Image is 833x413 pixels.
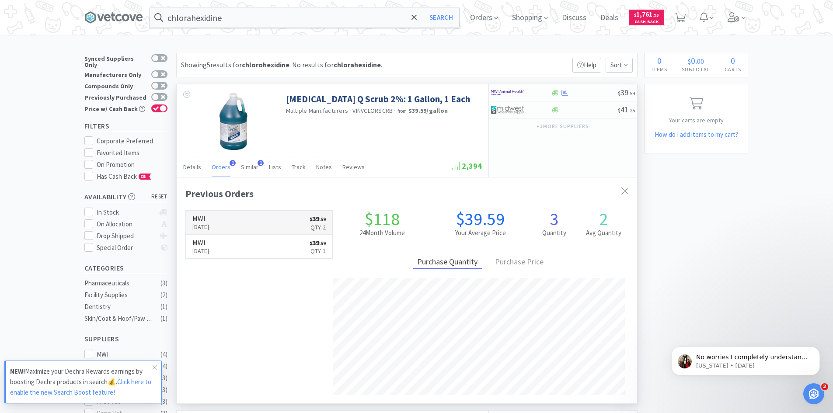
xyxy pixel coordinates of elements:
div: Synced Suppliers Only [84,54,147,68]
div: ( 3 ) [160,385,167,395]
div: ( 3 ) [160,278,167,288]
strong: chlorohexidine [242,60,289,69]
h1: 2 [579,210,628,228]
div: Corporate Preferred [97,136,167,146]
span: 41 [618,104,635,115]
p: Help [572,58,601,73]
div: Drop Shipped [97,231,155,241]
img: 4dd14cff54a648ac9e977f0c5da9bc2e_5.png [491,103,524,116]
a: MWI[DATE]$39.59Qty:2 [186,211,333,235]
input: Search by item, sku, manufacturer, ingredient, size... [150,7,459,28]
h4: Carts [718,65,749,73]
div: Manufacturers Only [84,70,147,78]
img: 32269cec64e347e086baf9ff077b866a_7900.png [219,93,247,150]
strong: $39.59 / gallon [408,107,448,115]
div: MWI [97,349,151,360]
span: 1 [230,160,236,166]
p: [DATE] [192,222,209,232]
span: $ [310,240,312,246]
h5: Suppliers [84,334,167,344]
span: . 95 [652,12,659,18]
span: 0 [731,55,735,66]
div: ( 1 ) [160,313,167,324]
h5: How do I add items to my cart? [645,129,749,140]
span: Sort [606,58,633,73]
div: . [675,56,718,65]
h2: Your Average Price [431,228,530,238]
span: 2,394 [452,161,482,171]
span: Similar [241,163,258,171]
h5: Categories [84,263,167,273]
div: Compounds Only [84,82,147,89]
strong: chlorahexidine [334,60,381,69]
span: Has Cash Back [97,172,151,180]
span: Track [292,163,306,171]
div: On Promotion [97,160,167,170]
div: Previous Orders [185,186,628,201]
iframe: Intercom live chat [803,383,824,404]
span: · [349,107,351,115]
button: Search [423,7,459,28]
div: On Allocation [97,219,155,229]
span: 39 [310,214,326,223]
iframe: Intercom notifications message [658,328,833,389]
span: $ [688,57,691,66]
h6: MWI [192,215,209,222]
div: Favorited Items [97,148,167,158]
div: ( 3 ) [160,373,167,383]
a: $1,761.95Cash Back [629,6,664,29]
p: Your carts are empty [645,115,749,125]
span: 0 [657,55,662,66]
span: . 59 [319,216,326,222]
span: Cash Back [634,20,659,25]
a: Deals [597,14,622,22]
span: . 25 [628,107,635,114]
p: [DATE] [192,246,209,256]
span: . 59 [628,90,635,97]
div: ( 2 ) [160,290,167,300]
h6: MWI [192,239,209,246]
span: 00 [697,57,704,66]
h2: Avg Quantity [579,228,628,238]
h1: 3 [530,210,579,228]
div: Skin/Coat & Hoof/Paw Care [84,313,155,324]
strong: NEW! [10,367,25,375]
img: f6b2451649754179b5b4e0c70c3f7cb0_2.png [491,86,524,99]
span: 0 [691,55,695,66]
span: Reviews [342,163,365,171]
h2: 24 Month Volume [333,228,431,238]
span: Showing 5 results for . No results for . [181,60,382,69]
div: Facility Supplies [84,290,155,300]
a: [MEDICAL_DATA] Q Scrub 2%: 1 Gallon, 1 Each [286,93,470,105]
span: CB [139,174,148,179]
span: $ [634,12,636,18]
span: Lists [269,163,281,171]
span: 1,761 [634,10,659,18]
div: ( 4 ) [160,361,167,371]
h5: Availability [84,192,167,202]
div: Purchase Quantity [413,256,482,269]
div: ( 4 ) [160,349,167,360]
div: Pharmaceuticals [84,278,155,288]
a: MWI[DATE]$39.59Qty:1 [186,235,333,259]
span: Notes [316,163,332,171]
span: reset [151,192,167,201]
h1: $118 [333,210,431,228]
span: . 59 [319,240,326,246]
span: from [397,108,407,114]
p: Qty: 1 [310,246,326,256]
div: Purchase Price [491,256,548,269]
h4: Items [645,65,675,73]
h1: $39.59 [431,210,530,228]
h5: Filters [84,121,167,131]
button: +3more suppliers [532,120,593,132]
h2: Quantity [530,228,579,238]
div: Price w/ Cash Back [84,104,147,112]
span: 39 [618,87,635,97]
a: Multiple Manufacturers [286,107,349,115]
p: Maximize your Dechra Rewards earnings by boosting Dechra products in search💰. [10,366,153,398]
